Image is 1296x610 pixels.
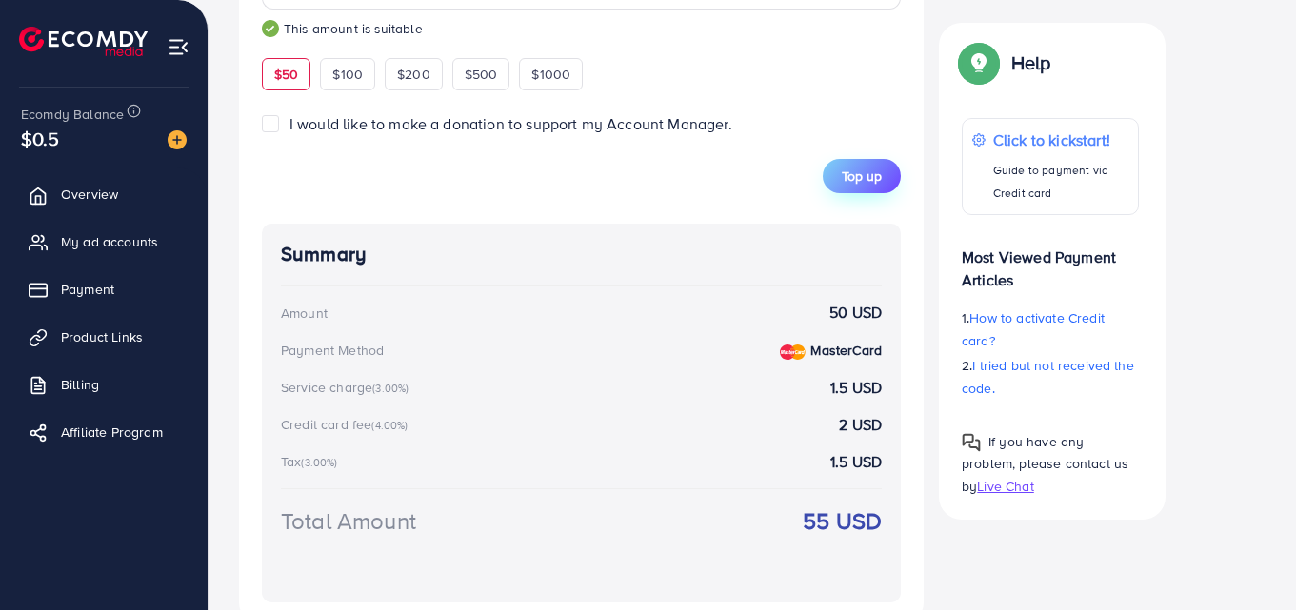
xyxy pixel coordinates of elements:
a: Billing [14,365,193,403]
iframe: Chat [1215,524,1282,596]
strong: MasterCard [810,341,882,360]
span: $0.5 [21,125,60,152]
span: How to activate Credit card? [962,308,1105,350]
div: Tax [281,452,344,471]
img: menu [168,36,189,58]
p: 2. [962,354,1139,400]
small: (4.00%) [371,418,408,433]
span: I tried but not received the code. [962,356,1134,398]
a: My ad accounts [14,223,193,261]
a: Overview [14,175,193,213]
a: Payment [14,270,193,308]
img: guide [262,20,279,37]
span: Overview [61,185,118,204]
div: Credit card fee [281,415,414,434]
span: $500 [465,65,498,84]
p: Click to kickstart! [993,128,1128,151]
span: $200 [397,65,430,84]
img: Popup guide [962,433,981,452]
span: $100 [332,65,363,84]
span: Ecomdy Balance [21,105,124,124]
span: If you have any problem, please contact us by [962,432,1128,495]
strong: 2 USD [839,414,882,436]
small: (3.00%) [301,455,337,470]
span: I would like to make a donation to support my Account Manager. [289,113,732,134]
button: Top up [823,159,901,193]
img: Popup guide [962,46,996,80]
small: This amount is suitable [262,19,901,38]
span: Product Links [61,327,143,346]
h4: Summary [281,243,882,266]
a: Affiliate Program [14,413,193,451]
p: Most Viewed Payment Articles [962,230,1139,291]
span: Payment [61,280,114,299]
img: credit [780,344,806,360]
small: (3.00%) [372,381,409,396]
strong: 50 USD [829,302,882,324]
span: Top up [842,167,882,186]
div: Amount [281,304,328,323]
img: image [168,130,187,149]
span: $50 [274,65,298,84]
div: Total Amount [281,504,416,538]
p: Guide to payment via Credit card [993,159,1128,205]
span: Billing [61,375,99,394]
p: Help [1011,51,1051,74]
div: Service charge [281,378,414,397]
span: Affiliate Program [61,423,163,442]
strong: 1.5 USD [830,377,882,399]
p: 1. [962,306,1139,352]
strong: 1.5 USD [830,451,882,473]
span: Live Chat [977,476,1033,495]
strong: 55 USD [803,504,882,538]
div: Payment Method [281,341,384,360]
span: My ad accounts [61,232,158,251]
img: logo [19,27,148,56]
span: $1000 [531,65,570,84]
a: Product Links [14,318,193,356]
